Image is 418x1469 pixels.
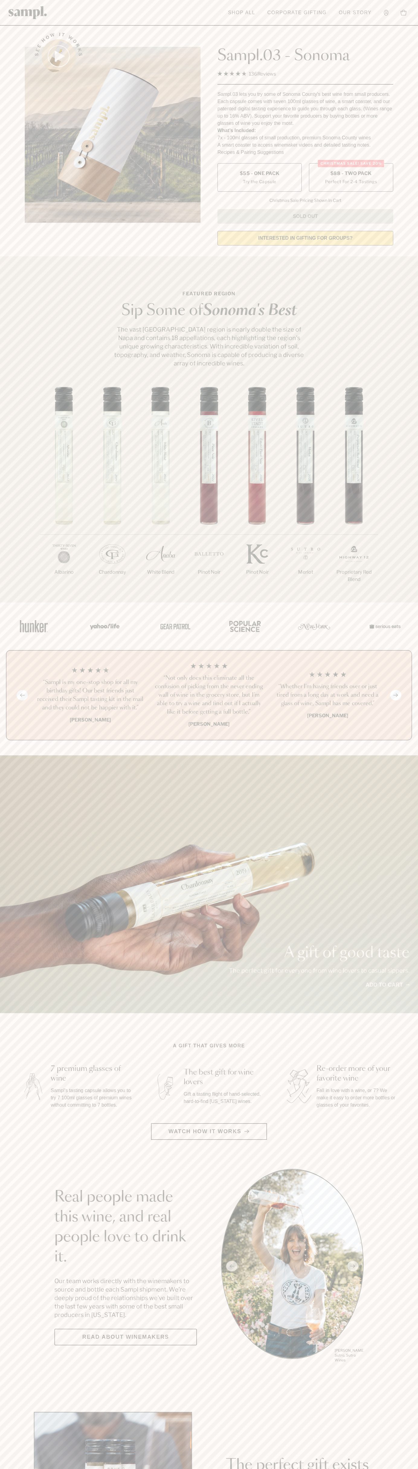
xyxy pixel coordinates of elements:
[273,663,382,728] li: 3 / 4
[233,387,281,595] li: 5 / 7
[54,1187,197,1267] h2: Real people made this wine, and real people love to drink it.
[226,613,262,639] img: Artboard_4_28b4d326-c26e-48f9-9c80-911f17d6414e_x450.png
[240,170,280,177] span: $55 - One Pack
[203,303,297,318] em: Sonoma's Best
[318,160,384,167] div: Christmas SALE! Save 20%
[184,1068,266,1087] h3: The best gift for wine lovers
[257,71,276,77] span: Reviews
[266,198,344,203] li: Christmas Sale Pricing Shown In Cart
[137,569,185,576] p: White Blend
[366,613,402,639] img: Artboard_7_5b34974b-f019-449e-91fb-745f8d0877ee_x450.png
[217,91,393,127] div: Sampl.03 lets you try some of Sonoma County's best wine from small producers. Each capsule comes ...
[25,47,201,223] img: Sampl.03 - Sonoma
[54,1277,197,1319] p: Our team works directly with the winemakers to source and bottle each Sampl shipment. We’re deepl...
[155,674,264,716] h3: “Not only does this eliminate all the confusion of picking from the never ending wall of wine in ...
[217,231,393,245] a: interested in gifting for groups?
[112,325,306,368] p: The vast [GEOGRAPHIC_DATA] region is nearly double the size of Napa and contains 18 appellations,...
[42,39,76,73] button: See how it works
[86,613,122,639] img: Artboard_6_04f9a106-072f-468a-bdd7-f11783b05722_x450.png
[112,290,306,297] p: Featured Region
[185,569,233,576] p: Pinot Noir
[151,1123,267,1140] button: Watch how it works
[330,170,372,177] span: $88 - Two Pack
[112,303,306,318] h2: Sip Some of
[137,387,185,595] li: 3 / 7
[229,966,410,975] p: The perfect gift for everyone from wine lovers to casual sippers.
[217,149,393,156] li: Recipes & Pairing Suggestions
[217,134,393,141] li: 7x - 100ml glasses of small production, premium Sonoma County wines
[36,678,145,712] h3: “Sampl is my one-stop shop for all my birthday gifts! Our best friends just received their Sampl ...
[40,569,88,576] p: Albarino
[249,71,257,77] span: 136
[155,663,264,728] li: 2 / 4
[173,1042,245,1049] h2: A gift that gives more
[325,178,377,185] small: Perfect For 2-4 Tastings
[217,209,393,224] button: Sold Out
[217,128,256,133] strong: What’s Included:
[233,569,281,576] p: Pinot Noir
[184,1091,266,1105] p: Gift a tasting flight of hand-selected, hard-to-find [US_STATE] wines.
[51,1064,133,1083] h3: 7 premium glasses of wine
[88,387,137,595] li: 2 / 7
[16,613,52,639] img: Artboard_1_c8cd28af-0030-4af1-819c-248e302c7f06_x450.png
[217,47,393,65] h1: Sampl.03 - Sonoma
[217,70,276,78] div: 136Reviews
[335,1348,364,1363] p: [PERSON_NAME] Sutro, Sutro Wines
[225,6,258,19] a: Shop All
[365,981,410,989] a: Add to cart
[70,717,111,723] b: [PERSON_NAME]
[264,6,330,19] a: Corporate Gifting
[8,6,47,19] img: Sampl logo
[221,1169,364,1364] div: slide 1
[317,1087,399,1109] p: Fall in love with a wine, or 7? We make it easy to order more bottles or glasses of your favorites.
[51,1087,133,1109] p: Sampl's tasting capsule allows you to try 7 100ml glasses of premium wines without committing to ...
[296,613,332,639] img: Artboard_3_0b291449-6e8c-4d07-b2c2-3f3601a19cd1_x450.png
[243,178,276,185] small: Try the Capsule
[307,713,348,718] b: [PERSON_NAME]
[54,1329,197,1345] a: Read about Winemakers
[217,141,393,149] li: A smart coaster to access winemaker videos and detailed tasting notes.
[88,569,137,576] p: Chardonnay
[330,387,378,602] li: 7 / 7
[317,1064,399,1083] h3: Re-order more of your favorite wine
[185,387,233,595] li: 4 / 7
[156,613,192,639] img: Artboard_5_7fdae55a-36fd-43f7-8bfd-f74a06a2878e_x450.png
[36,663,145,728] li: 1 / 4
[281,387,330,595] li: 6 / 7
[17,690,28,700] button: Previous slide
[221,1169,364,1364] ul: carousel
[40,387,88,595] li: 1 / 7
[390,690,401,700] button: Next slide
[330,569,378,583] p: Proprietary Red Blend
[336,6,375,19] a: Our Story
[281,569,330,576] p: Merlot
[273,683,382,708] h3: “Whether I'm having friends over or just tired from a long day at work and need a glass of wine, ...
[188,721,230,727] b: [PERSON_NAME]
[229,946,410,960] p: A gift of good taste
